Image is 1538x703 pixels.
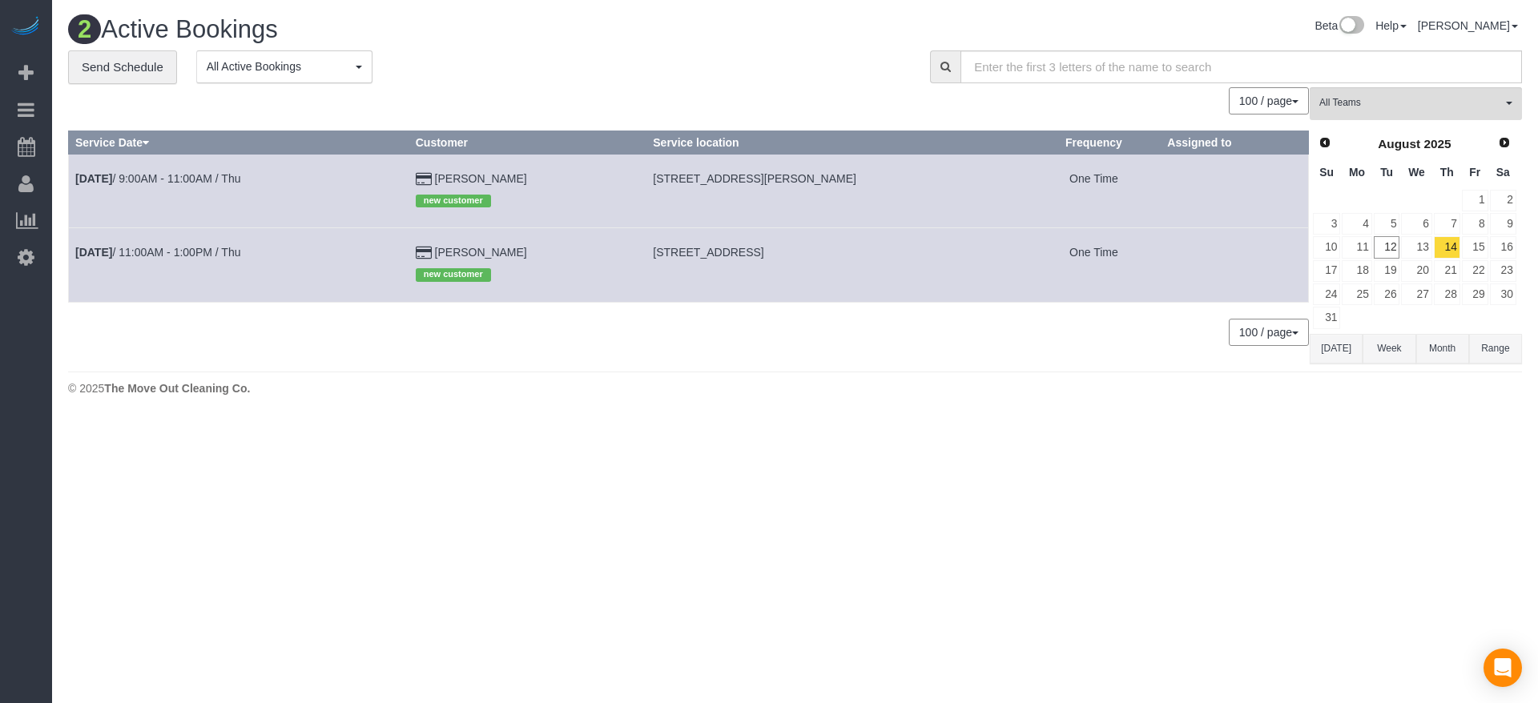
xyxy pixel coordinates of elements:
td: Customer [409,228,646,302]
th: Service location [646,131,1027,154]
img: Automaid Logo [10,16,42,38]
i: Credit Card Payment [416,247,432,259]
td: Customer [409,154,646,227]
a: [DATE]/ 9:00AM - 11:00AM / Thu [75,172,240,185]
a: 27 [1401,283,1431,305]
a: [PERSON_NAME] [1418,19,1518,32]
span: August [1378,137,1420,151]
span: new customer [416,195,491,207]
button: Range [1469,334,1522,364]
span: Sunday [1319,166,1334,179]
button: All Active Bookings [196,50,372,83]
button: Month [1416,334,1469,364]
button: 100 / page [1229,87,1309,114]
a: 5 [1374,213,1400,235]
span: 2025 [1423,137,1451,151]
td: Assigned to [1161,228,1309,302]
span: All Active Bookings [207,58,352,74]
td: Service location [646,228,1027,302]
span: Monday [1349,166,1365,179]
a: 9 [1490,213,1516,235]
a: Prev [1314,132,1336,155]
input: Enter the first 3 letters of the name to search [960,50,1522,83]
a: 26 [1374,283,1400,305]
a: 8 [1462,213,1488,235]
span: All Teams [1319,96,1502,110]
a: 25 [1342,283,1371,305]
span: [STREET_ADDRESS] [653,246,763,259]
button: Week [1363,334,1415,364]
th: Assigned to [1161,131,1309,154]
button: [DATE] [1310,334,1363,364]
a: 18 [1342,260,1371,282]
button: All Teams [1310,87,1522,120]
a: 1 [1462,190,1488,211]
a: 10 [1313,236,1340,258]
a: [PERSON_NAME] [435,172,527,185]
span: [STREET_ADDRESS][PERSON_NAME] [653,172,856,185]
span: Thursday [1440,166,1454,179]
a: 3 [1313,213,1340,235]
a: 7 [1434,213,1460,235]
a: 19 [1374,260,1400,282]
b: [DATE] [75,246,112,259]
span: Next [1498,136,1511,149]
span: Tuesday [1380,166,1393,179]
span: Saturday [1496,166,1510,179]
a: 2 [1490,190,1516,211]
a: 6 [1401,213,1431,235]
a: Beta [1315,19,1364,32]
strong: The Move Out Cleaning Co. [104,382,250,395]
h1: Active Bookings [68,16,783,43]
b: [DATE] [75,172,112,185]
div: Open Intercom Messenger [1484,649,1522,687]
a: 16 [1490,236,1516,258]
a: 30 [1490,283,1516,305]
th: Service Date [69,131,409,154]
a: 17 [1313,260,1340,282]
a: 21 [1434,260,1460,282]
a: 14 [1434,236,1460,258]
a: Help [1375,19,1407,32]
td: Frequency [1027,228,1161,302]
a: [PERSON_NAME] [435,246,527,259]
td: Frequency [1027,154,1161,227]
td: Assigned to [1161,154,1309,227]
span: Friday [1469,166,1480,179]
span: Wednesday [1408,166,1425,179]
span: Prev [1319,136,1331,149]
ol: All Teams [1310,87,1522,112]
a: 29 [1462,283,1488,305]
th: Frequency [1027,131,1161,154]
th: Customer [409,131,646,154]
a: 24 [1313,283,1340,305]
span: 2 [68,14,101,44]
a: 13 [1401,236,1431,258]
i: Credit Card Payment [416,174,432,185]
a: 31 [1313,307,1340,328]
span: new customer [416,268,491,281]
a: 4 [1342,213,1371,235]
td: Schedule date [69,154,409,227]
a: [DATE]/ 11:00AM - 1:00PM / Thu [75,246,240,259]
a: Send Schedule [68,50,177,84]
a: 28 [1434,283,1460,305]
img: New interface [1338,16,1364,37]
a: 12 [1374,236,1400,258]
a: 22 [1462,260,1488,282]
div: © 2025 [68,380,1522,396]
a: 15 [1462,236,1488,258]
button: 100 / page [1229,319,1309,346]
a: 11 [1342,236,1371,258]
a: 23 [1490,260,1516,282]
a: 20 [1401,260,1431,282]
td: Schedule date [69,228,409,302]
a: Next [1493,132,1516,155]
nav: Pagination navigation [1230,87,1309,114]
td: Service location [646,154,1027,227]
nav: Pagination navigation [1230,319,1309,346]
